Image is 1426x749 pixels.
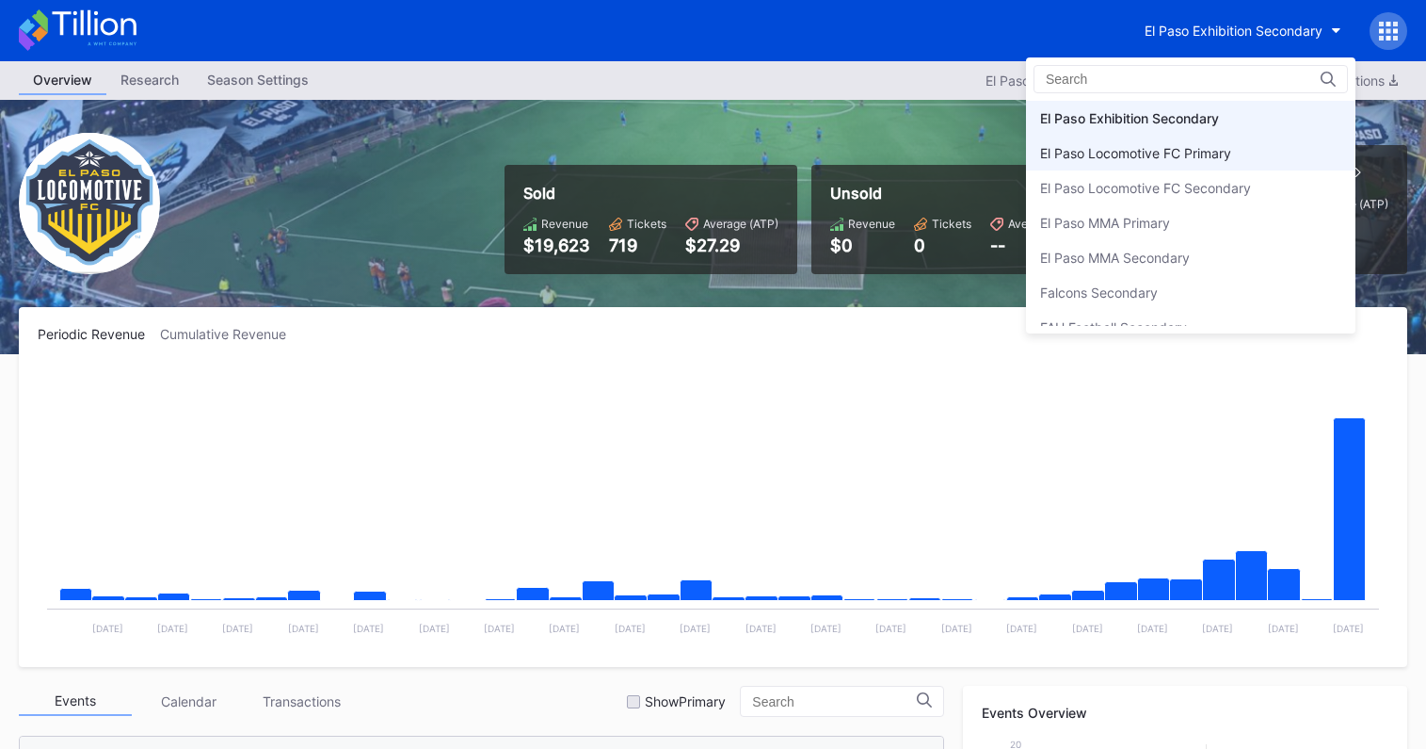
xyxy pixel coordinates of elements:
[1040,215,1170,231] div: El Paso MMA Primary
[1040,180,1251,196] div: El Paso Locomotive FC Secondary
[1040,319,1187,335] div: FAU Football Secondary
[1040,250,1190,266] div: El Paso MMA Secondary
[1040,285,1158,301] div: Falcons Secondary
[1040,145,1231,161] div: El Paso Locomotive FC Primary
[1046,72,1210,87] input: Search
[1040,110,1219,126] div: El Paso Exhibition Secondary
